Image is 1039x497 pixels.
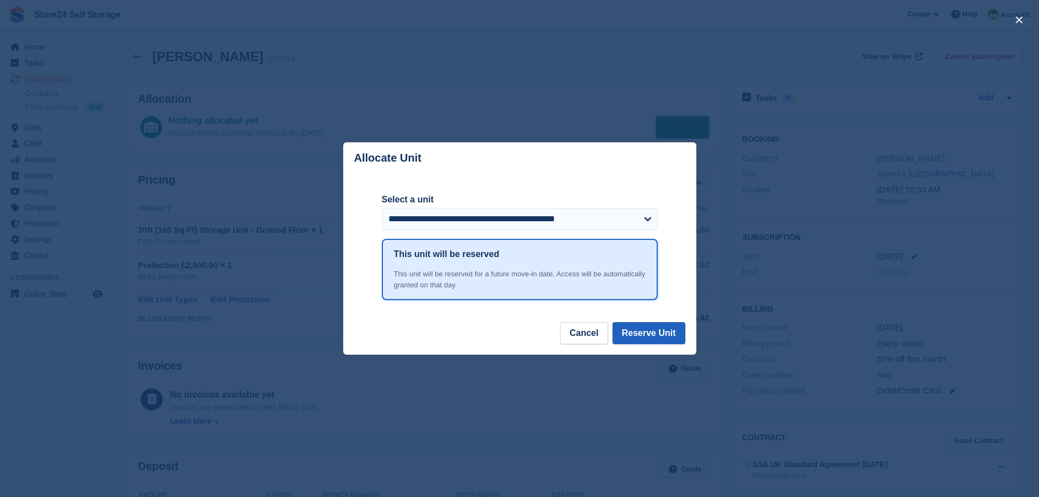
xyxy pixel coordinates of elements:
[394,269,646,290] div: This unit will be reserved for a future move-in date. Access will be automatically granted on tha...
[612,322,685,344] button: Reserve Unit
[382,193,658,206] label: Select a unit
[1010,11,1028,29] button: close
[560,322,608,344] button: Cancel
[354,152,422,164] p: Allocate Unit
[394,248,499,261] h1: This unit will be reserved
